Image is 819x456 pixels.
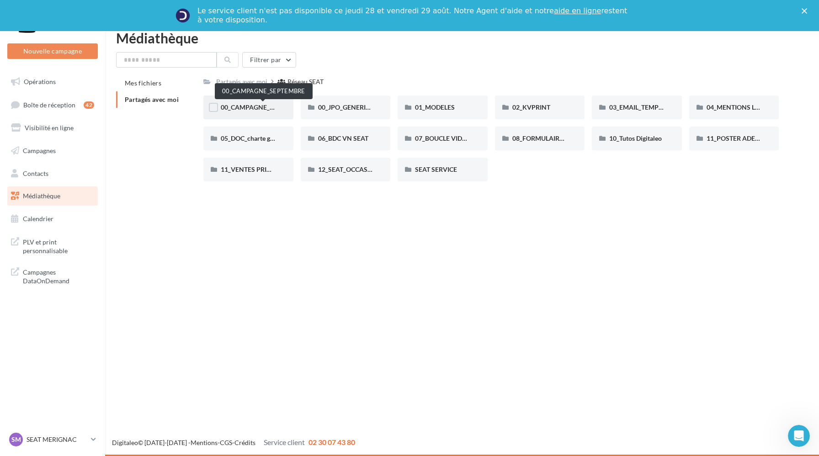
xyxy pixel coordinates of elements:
[5,95,100,115] a: Boîte de réception42
[7,43,98,59] button: Nouvelle campagne
[318,165,421,173] span: 12_SEAT_OCCASIONS_GARANTIES
[264,438,305,446] span: Service client
[415,134,536,142] span: 07_BOUCLE VIDEO ECRAN SHOWROOM
[215,83,313,99] div: 00_CAMPAGNE_SEPTEMBRE
[23,266,94,286] span: Campagnes DataOnDemand
[7,431,98,448] a: SM SEAT MERIGNAC
[116,31,808,45] div: Médiathèque
[125,79,161,87] span: Mes fichiers
[221,134,332,142] span: 05_DOC_charte graphique + Guidelines
[112,439,355,446] span: © [DATE]-[DATE] - - -
[788,425,810,447] iframe: Intercom live chat
[512,134,637,142] span: 08_FORMULAIRE DE DEMANDE CRÉATIVE
[5,164,100,183] a: Contacts
[23,192,60,200] span: Médiathèque
[23,236,94,255] span: PLV et print personnalisable
[221,165,298,173] span: 11_VENTES PRIVÉES SEAT
[24,78,56,85] span: Opérations
[220,439,232,446] a: CGS
[23,215,53,223] span: Calendrier
[802,8,811,14] div: Fermer
[5,186,100,206] a: Médiathèque
[5,141,100,160] a: Campagnes
[5,262,100,289] a: Campagnes DataOnDemand
[707,134,781,142] span: 11_POSTER ADEME SEAT
[554,6,601,15] a: aide en ligne
[5,209,100,228] a: Calendrier
[23,147,56,154] span: Campagnes
[415,165,457,173] span: SEAT SERVICE
[308,438,355,446] span: 02 30 07 43 80
[234,439,255,446] a: Crédits
[27,435,87,444] p: SEAT MERIGNAC
[112,439,138,446] a: Digitaleo
[5,232,100,259] a: PLV et print personnalisable
[175,8,190,23] img: Profile image for Service-Client
[287,77,324,86] div: Réseau SEAT
[23,101,75,108] span: Boîte de réception
[25,124,74,132] span: Visibilité en ligne
[415,103,455,111] span: 01_MODELES
[318,103,421,111] span: 00_JPO_GENERIQUE IBIZA ARONA
[197,6,629,25] div: Le service client n'est pas disponible ce jeudi 28 et vendredi 29 août. Notre Agent d'aide et not...
[318,134,368,142] span: 06_BDC VN SEAT
[191,439,218,446] a: Mentions
[23,169,48,177] span: Contacts
[242,52,296,68] button: Filtrer par
[221,103,306,111] span: 00_CAMPAGNE_SEPTEMBRE
[5,72,100,91] a: Opérations
[5,118,100,138] a: Visibilité en ligne
[512,103,550,111] span: 02_KVPRINT
[11,435,21,444] span: SM
[125,95,179,103] span: Partagés avec moi
[84,101,94,109] div: 42
[216,77,267,86] div: Partagés avec moi
[609,134,662,142] span: 10_Tutos Digitaleo
[609,103,709,111] span: 03_EMAIL_TEMPLATE HTML SEAT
